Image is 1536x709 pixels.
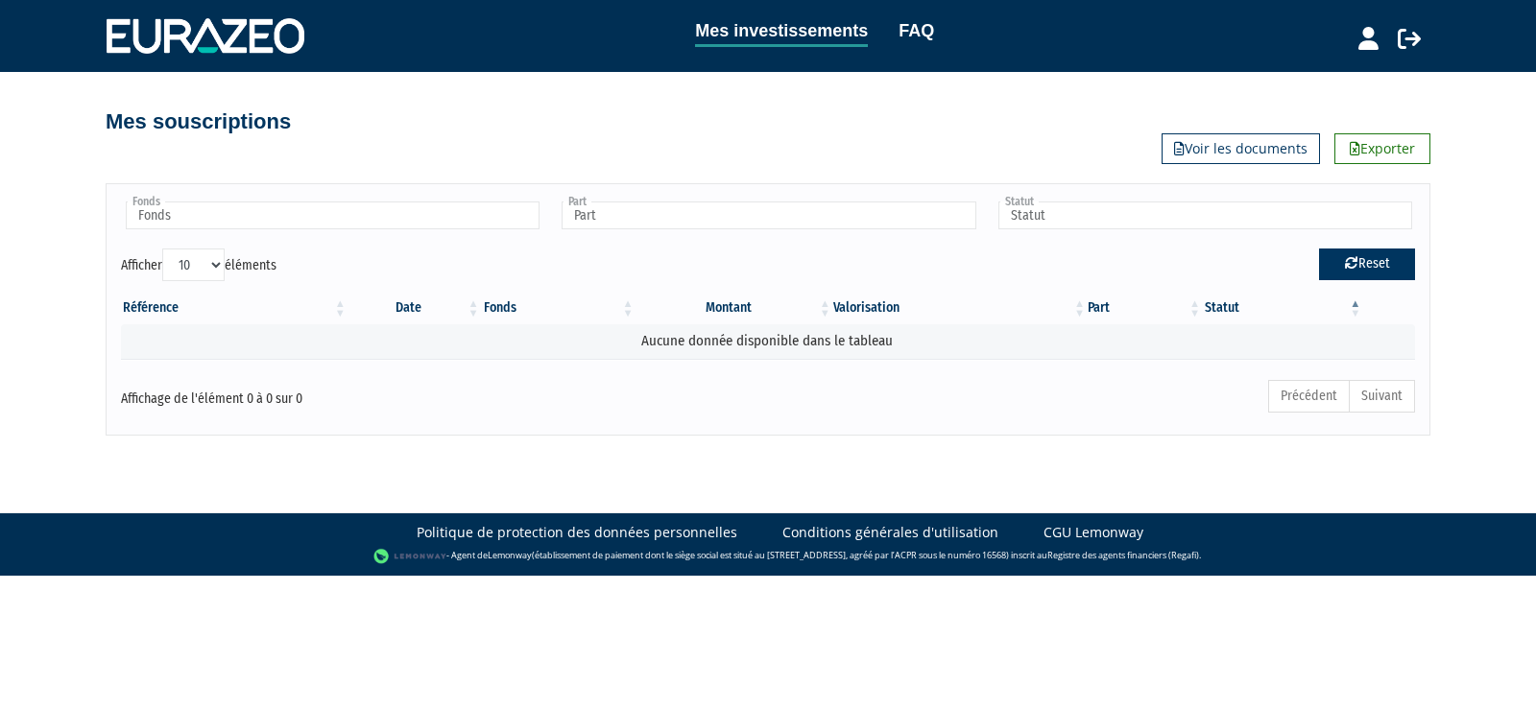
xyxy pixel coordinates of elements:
a: CGU Lemonway [1044,523,1143,542]
th: Date: activer pour trier la colonne par ordre croissant [348,292,482,324]
a: Précédent [1268,380,1350,413]
th: Valorisation: activer pour trier la colonne par ordre croissant [833,292,1088,324]
img: logo-lemonway.png [373,547,447,566]
a: Suivant [1349,380,1415,413]
th: Référence : activer pour trier la colonne par ordre croissant [121,292,348,324]
td: Aucune donnée disponible dans le tableau [121,324,1415,358]
button: Reset [1319,248,1415,279]
a: Exporter [1334,133,1430,164]
a: Mes investissements [695,17,868,47]
a: FAQ [899,17,934,44]
img: 1732889491-logotype_eurazeo_blanc_rvb.png [107,18,304,53]
th: Montant: activer pour trier la colonne par ordre croissant [636,292,833,324]
a: Politique de protection des données personnelles [417,523,737,542]
a: Registre des agents financiers (Regafi) [1047,549,1199,561]
th: Statut : activer pour trier la colonne par ordre d&eacute;croissant [1203,292,1363,324]
a: Conditions générales d'utilisation [782,523,998,542]
h4: Mes souscriptions [106,110,291,133]
label: Afficher éléments [121,248,276,281]
div: Affichage de l'élément 0 à 0 sur 0 [121,378,643,409]
th: Part: activer pour trier la colonne par ordre croissant [1088,292,1203,324]
th: Fonds: activer pour trier la colonne par ordre croissant [482,292,636,324]
select: Afficheréléments [162,248,225,281]
a: Lemonway [488,549,532,561]
div: - Agent de (établissement de paiement dont le siège social est situé au [STREET_ADDRESS], agréé p... [19,547,1517,566]
a: Voir les documents [1162,133,1320,164]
